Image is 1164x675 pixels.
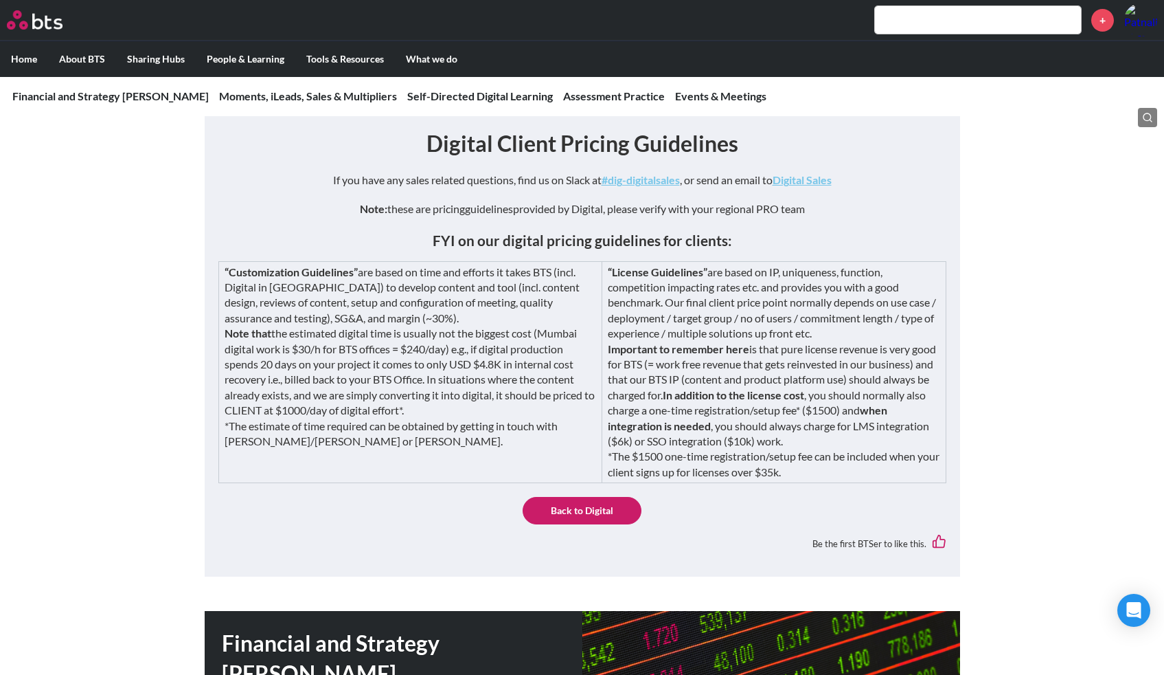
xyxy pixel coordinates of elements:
[1124,3,1157,36] img: Patnalin Thanapongthamrong
[663,388,804,401] strong: In addition to the license cost
[218,261,602,483] td: are based on time and efforts it takes BTS (incl. Digital in [GEOGRAPHIC_DATA]) to develop conten...
[465,202,513,215] em: guidelines
[433,232,732,249] strong: FYI on our digital pricing guidelines for clients:
[225,265,358,278] strong: “Customization Guidelines”
[7,10,88,30] a: Go home
[218,173,946,188] p: If you have any sales related questions, find us on Slack at , or send an email to
[675,89,766,102] a: Events & Meetings
[608,342,749,355] strong: Important to remember here
[1091,9,1114,32] a: +
[295,41,395,77] label: Tools & Resources
[7,10,62,30] img: BTS Logo
[48,41,116,77] label: About BTS
[1124,3,1157,36] a: Profile
[407,89,553,102] a: Self-Directed Digital Learning
[608,265,707,278] strong: “License Guidelines”
[395,41,468,77] label: What we do
[219,89,397,102] a: Moments, iLeads, Sales & Multipliers
[218,524,946,562] div: Be the first BTSer to like this.
[1117,594,1150,627] div: Open Intercom Messenger
[602,261,946,483] td: are based on IP, uniqueness, function, competition impacting rates etc. and provides you with a g...
[360,202,387,215] strong: Note:
[196,41,295,77] label: People & Learning
[116,41,196,77] label: Sharing Hubs
[218,129,946,159] h1: Digital Client Pricing Guidelines
[608,403,887,432] strong: when integration is needed
[12,89,209,102] a: Financial and Strategy [PERSON_NAME]
[773,173,832,186] a: Digital Sales
[218,201,946,217] p: these are pricing provided by Digital, please verify with your regional PRO team
[523,497,641,524] a: Back to Digital
[225,327,271,340] strong: Note that
[602,173,680,186] a: #dig-digitalsales
[563,89,665,102] a: Assessment Practice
